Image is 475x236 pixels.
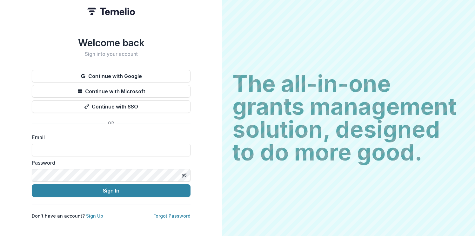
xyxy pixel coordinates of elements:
label: Email [32,134,187,141]
button: Sign In [32,184,191,197]
button: Toggle password visibility [179,170,189,180]
h2: Sign into your account [32,51,191,57]
button: Continue with SSO [32,100,191,113]
a: Forgot Password [153,213,191,219]
label: Password [32,159,187,167]
p: Don't have an account? [32,213,103,219]
h1: Welcome back [32,37,191,49]
button: Continue with Google [32,70,191,82]
button: Continue with Microsoft [32,85,191,98]
a: Sign Up [86,213,103,219]
img: Temelio [87,8,135,15]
